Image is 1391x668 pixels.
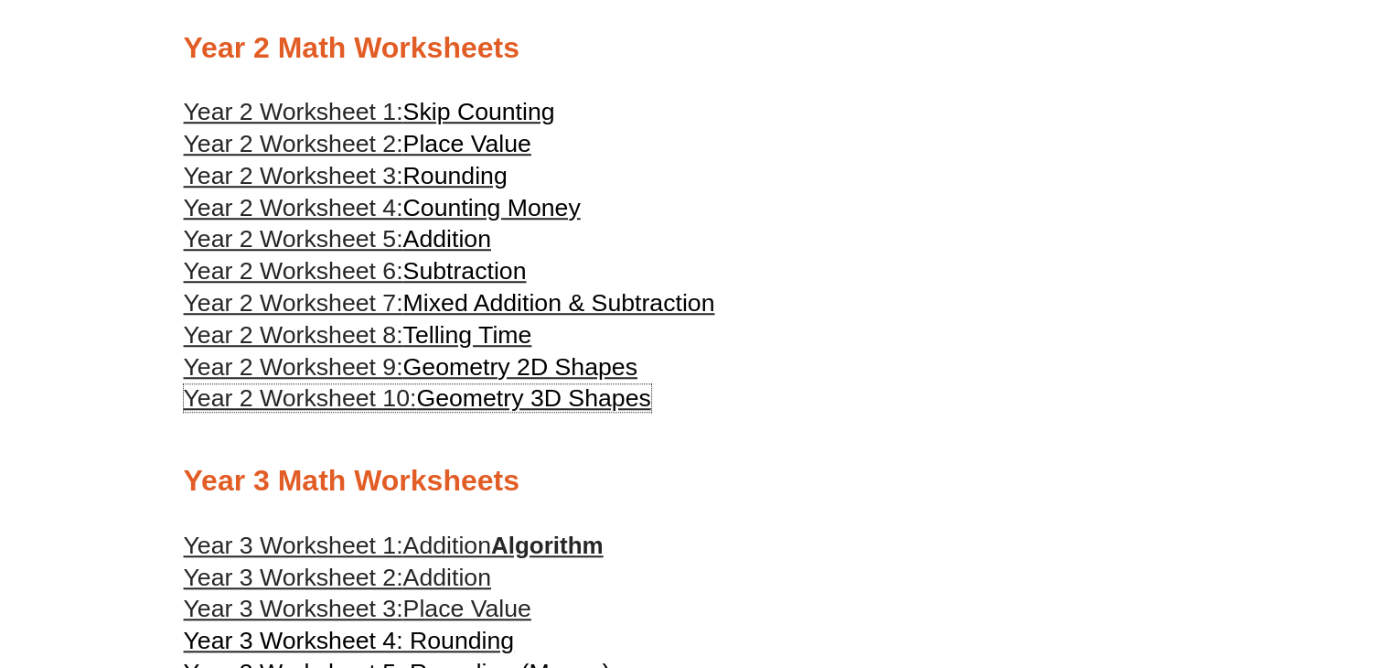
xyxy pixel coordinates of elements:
a: Year 2 Worksheet 2:Place Value [184,130,531,157]
span: Year 2 Worksheet 6: [184,257,403,285]
span: Year 2 Worksheet 8: [184,321,403,349]
span: Counting Money [403,194,581,221]
span: Year 2 Worksheet 1: [184,98,403,125]
span: Year 2 Worksheet 3: [184,162,403,189]
iframe: Chat Widget [1086,462,1391,668]
span: Place Value [403,130,531,157]
span: Addition [403,225,491,253]
a: Year 2 Worksheet 10:Geometry 3D Shapes [184,384,651,412]
h2: Year 3 Math Worksheets [184,462,1208,501]
a: Year 2 Worksheet 5:Addition [184,225,491,253]
a: Year 2 Worksheet 9:Geometry 2D Shapes [184,353,637,381]
span: Geometry 3D Shapes [416,384,650,412]
span: Geometry 2D Shapes [403,353,637,381]
a: Year 2 Worksheet 6:Subtraction [184,257,527,285]
span: Year 3 Worksheet 1: [184,532,403,559]
span: Addition [403,564,491,591]
span: Addition [403,532,491,559]
span: Subtraction [403,257,527,285]
span: Year 2 Worksheet 5: [184,225,403,253]
span: Year 3 Worksheet 3: [184,595,403,622]
span: Telling Time [403,321,532,349]
a: Year 2 Worksheet 3:Rounding [184,162,508,189]
span: Mixed Addition & Subtraction [403,289,715,317]
a: Year 2 Worksheet 4:Counting Money [184,194,581,221]
a: Year 3 Worksheet 2:Addition [184,562,491,594]
span: Place Value [403,595,531,622]
a: Year 3 Worksheet 4: Rounding [184,625,515,657]
a: Year 3 Worksheet 1:AdditionAlgorithm [184,532,604,559]
span: Year 2 Worksheet 2: [184,130,403,157]
span: Year 2 Worksheet 7: [184,289,403,317]
span: Year 3 Worksheet 2: [184,564,403,591]
span: Rounding [403,162,508,189]
a: Year 2 Worksheet 1:Skip Counting [184,98,555,125]
a: Year 3 Worksheet 3:Place Value [184,593,531,625]
a: Year 2 Worksheet 8:Telling Time [184,321,532,349]
a: Year 2 Worksheet 7:Mixed Addition & Subtraction [184,289,715,317]
h2: Year 2 Math Worksheets [184,29,1208,68]
span: Year 2 Worksheet 10: [184,384,417,412]
span: Year 2 Worksheet 9: [184,353,403,381]
span: Year 2 Worksheet 4: [184,194,403,221]
span: Skip Counting [403,98,555,125]
span: Year 3 Worksheet 4: Rounding [184,627,515,654]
